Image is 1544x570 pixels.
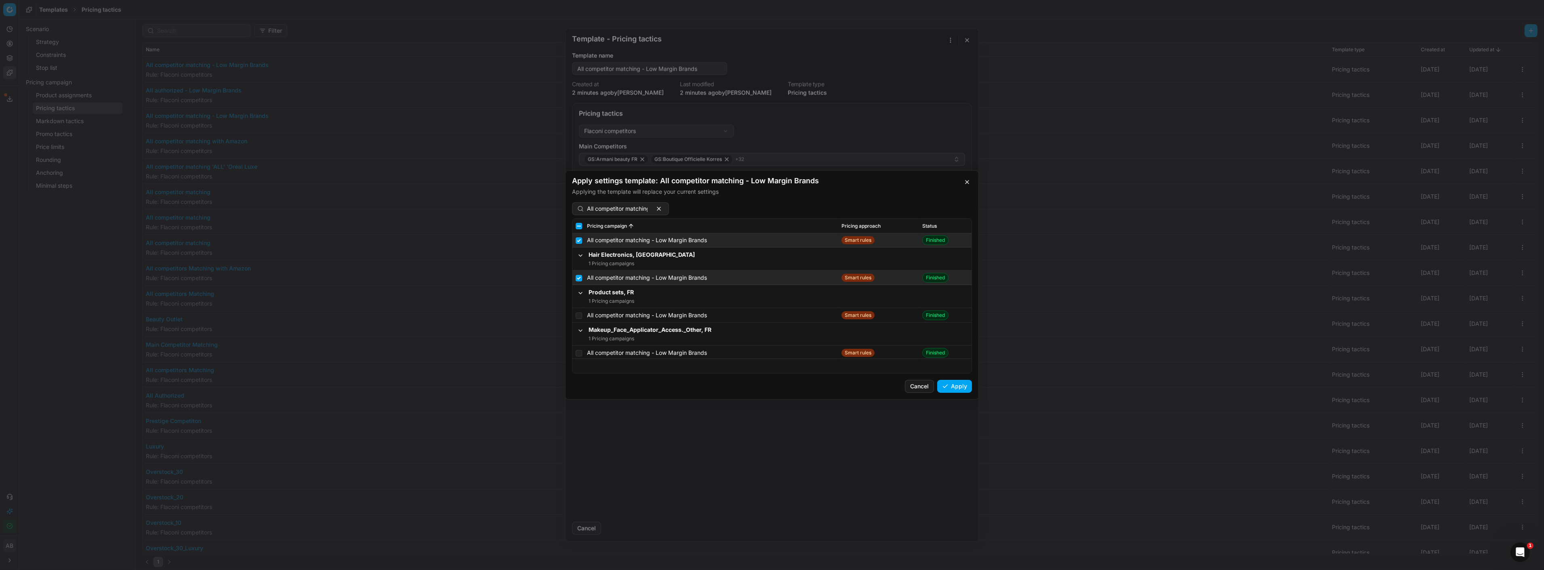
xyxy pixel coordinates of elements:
span: Finished [922,235,949,245]
div: All competitor matching - Low Margin Brands [587,274,835,282]
span: 1 Pricing campaigns [589,335,634,342]
button: Apply [937,380,972,393]
span: Finished [922,310,949,320]
h5: Hair Electronics, [GEOGRAPHIC_DATA] [589,251,695,259]
span: 1 Pricing campaigns [589,260,634,267]
iframe: Intercom live chat [1510,543,1530,562]
span: Smart rules [841,349,875,357]
div: All competitor matching - Low Margin Brands [587,236,835,244]
button: Cancel [905,380,934,393]
span: 1 Pricing campaigns [589,298,634,304]
p: Applying the template will replace your current settings [572,188,972,196]
div: All competitor matching - Low Margin Brands [587,349,835,357]
span: Finished [922,348,949,358]
h5: Product sets, FR [589,288,634,296]
span: Status [922,223,937,229]
span: 1 [1527,543,1533,549]
span: Smart rules [841,311,875,319]
span: Pricing approach [841,223,881,229]
span: Smart rules [841,274,875,282]
div: All competitor matching - Low Margin Brands [587,311,835,319]
h2: Apply settings template: All competitor matching - Low Margin Brands [572,177,972,184]
button: Sorted by Pricing campaign ascending [627,222,635,230]
input: Search [587,205,648,213]
span: Smart rules [841,236,875,244]
h5: Makeup_Face_Applicator_Access._Other, FR [589,326,711,334]
span: Finished [922,273,949,283]
span: Pricing campaign [587,223,627,229]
